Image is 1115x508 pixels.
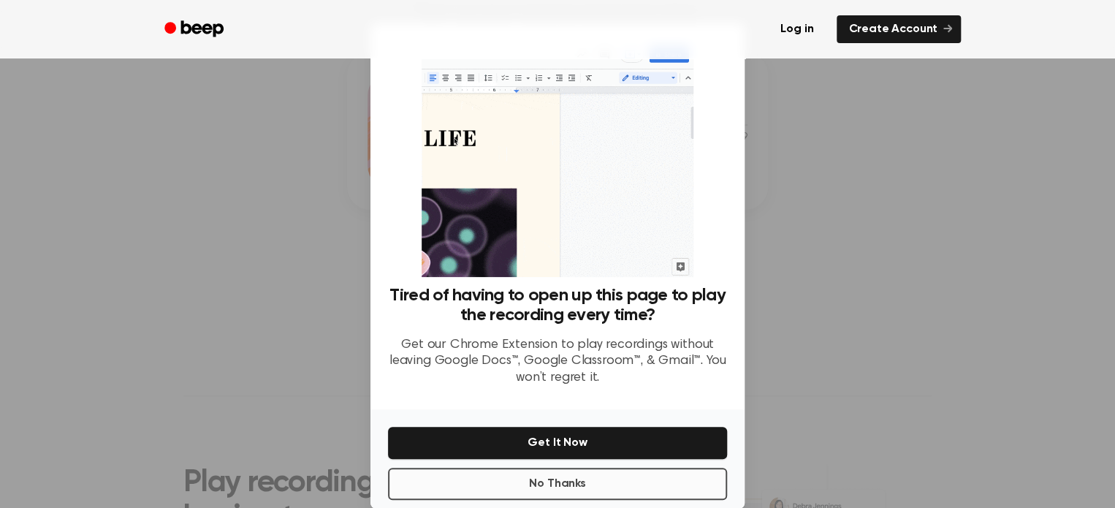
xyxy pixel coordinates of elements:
p: Get our Chrome Extension to play recordings without leaving Google Docs™, Google Classroom™, & Gm... [388,337,727,387]
a: Create Account [837,15,961,43]
h3: Tired of having to open up this page to play the recording every time? [388,286,727,325]
button: No Thanks [388,468,727,500]
img: Beep extension in action [422,41,693,277]
a: Beep [154,15,237,44]
button: Get It Now [388,427,727,459]
a: Log in [766,12,828,46]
